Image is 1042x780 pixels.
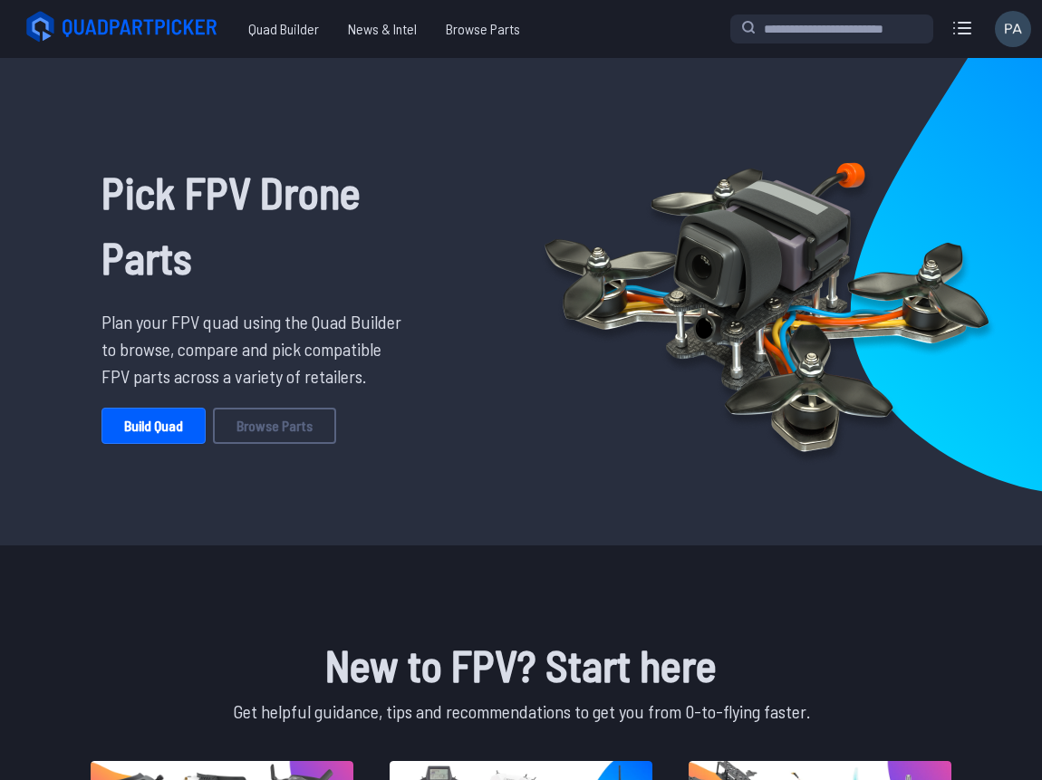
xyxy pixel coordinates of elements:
[234,11,333,47] a: Quad Builder
[87,632,955,698] h1: New to FPV? Start here
[333,11,431,47] a: News & Intel
[213,408,336,444] a: Browse Parts
[506,120,1028,483] img: Quadcopter
[431,11,535,47] a: Browse Parts
[101,408,206,444] a: Build Quad
[101,159,404,290] h1: Pick FPV Drone Parts
[101,308,404,390] p: Plan your FPV quad using the Quad Builder to browse, compare and pick compatible FPV parts across...
[87,698,955,725] p: Get helpful guidance, tips and recommendations to get you from 0-to-flying faster.
[995,11,1031,47] img: User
